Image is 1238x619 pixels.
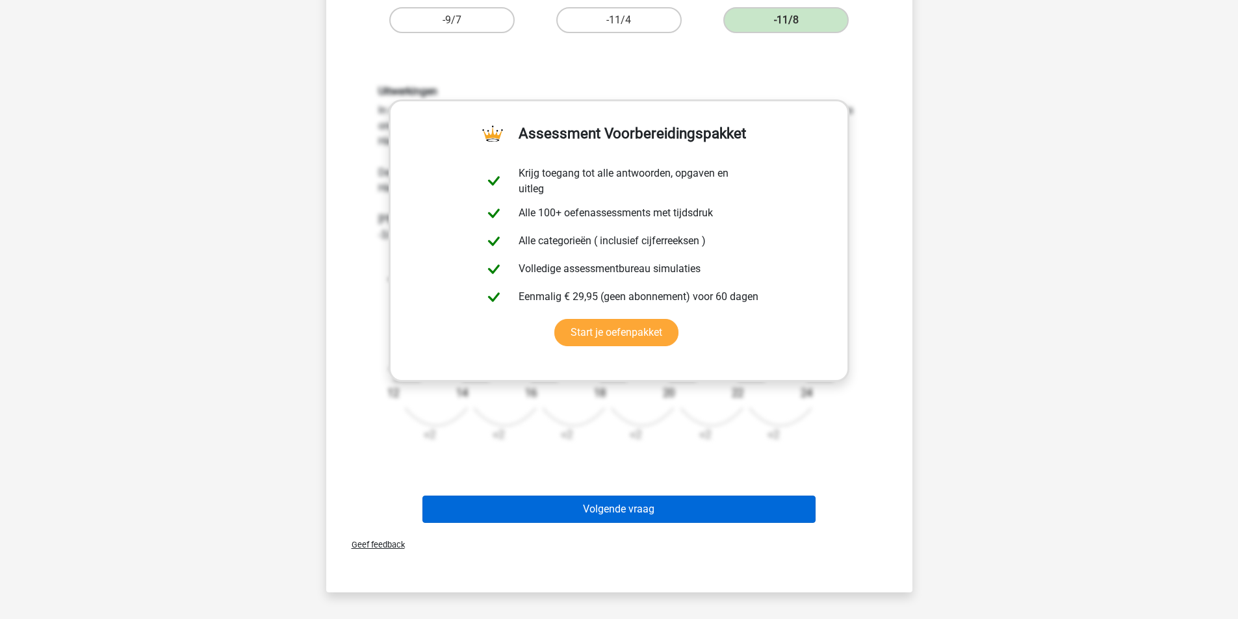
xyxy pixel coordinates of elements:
[594,387,606,399] text: 18
[801,387,812,399] text: 24
[456,387,468,399] text: 14
[378,85,860,97] h6: Uitwerkingen
[387,271,411,286] tspan: -3/4
[767,429,779,442] text: +2
[422,496,816,523] button: Volgende vraag
[723,7,849,33] label: -11/8
[423,429,435,442] text: +2
[699,429,710,442] text: +2
[732,387,743,399] text: 22
[556,7,682,33] label: -11/4
[492,429,504,442] text: +2
[389,7,515,33] label: -9/7
[630,429,641,442] text: +2
[525,387,537,399] text: 16
[561,429,573,442] text: +2
[341,540,405,550] span: Geef feedback
[554,319,678,346] a: Start je oefenpakket
[368,85,870,454] div: In deze reeks zijn er eigenlijk twee reeksen. 1 reeks van de tellers (de getallen boven de streep...
[387,387,399,399] text: 12
[663,387,675,399] text: 20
